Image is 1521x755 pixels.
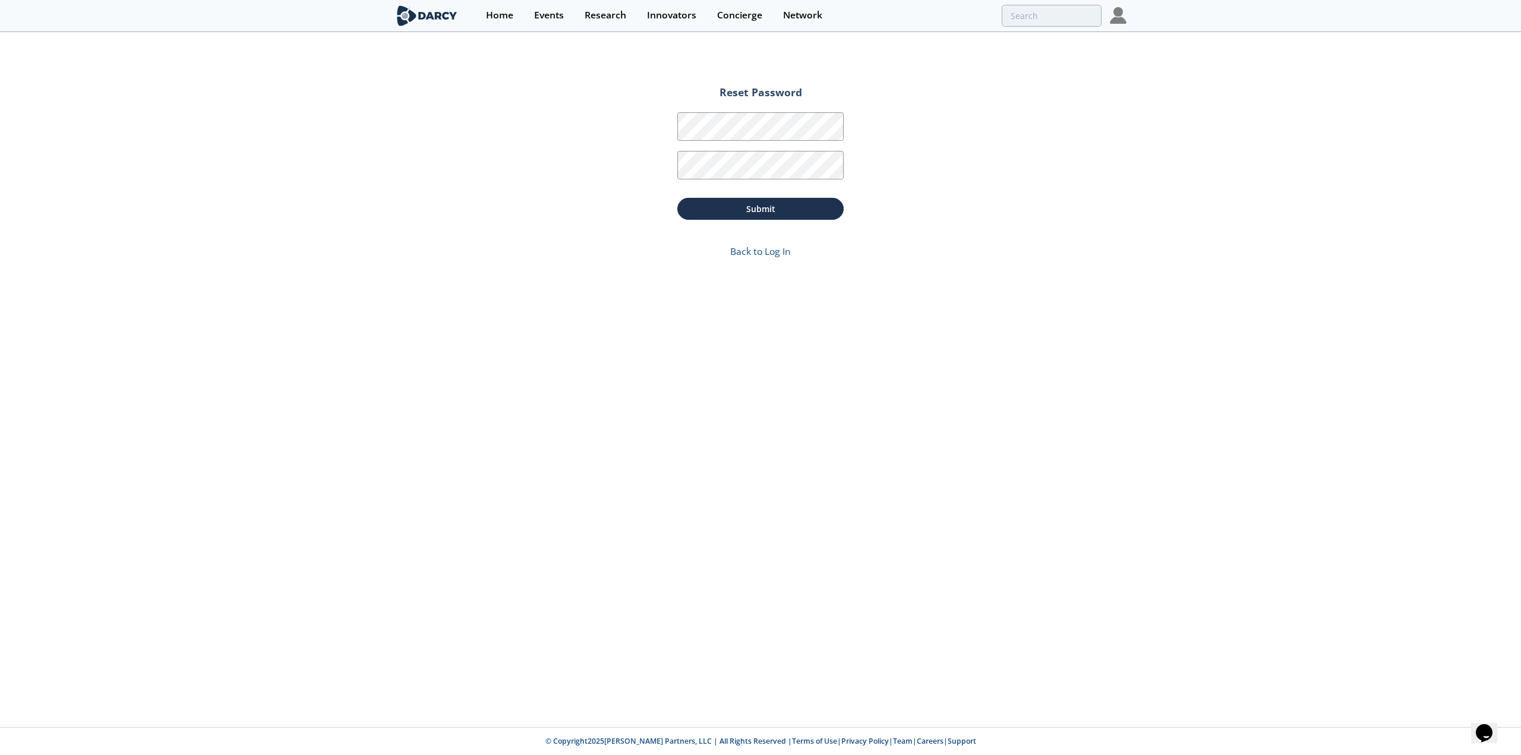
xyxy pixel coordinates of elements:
h2: Reset Password [677,87,844,106]
a: Careers [917,736,943,746]
img: Profile [1110,7,1126,24]
div: Research [585,11,626,20]
div: Concierge [717,11,762,20]
button: Submit [677,198,844,220]
a: Back to Log In [730,245,791,258]
div: Network [783,11,822,20]
input: Advanced Search [1002,5,1102,27]
iframe: chat widget [1471,707,1509,743]
div: Events [534,11,564,20]
a: Terms of Use [792,736,837,746]
a: Privacy Policy [841,736,889,746]
a: Support [948,736,976,746]
a: Team [893,736,913,746]
div: Home [486,11,513,20]
img: logo-wide.svg [395,5,459,26]
p: © Copyright 2025 [PERSON_NAME] Partners, LLC | All Rights Reserved | | | | | [321,736,1200,747]
div: Innovators [647,11,696,20]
